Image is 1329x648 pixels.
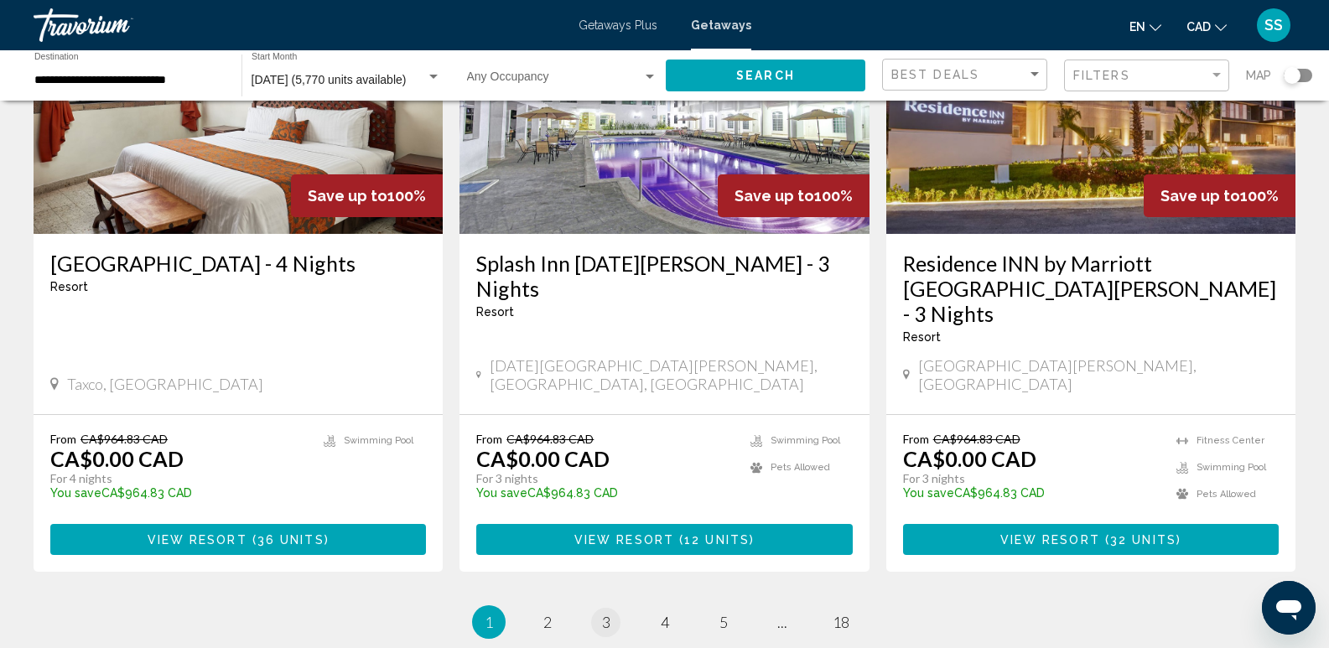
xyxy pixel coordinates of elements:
span: From [476,432,502,446]
p: CA$0.00 CAD [50,446,184,471]
ul: Pagination [34,605,1295,639]
span: 12 units [684,533,750,547]
span: 4 [661,613,669,631]
a: Travorium [34,8,562,42]
span: CAD [1186,20,1211,34]
button: View Resort(12 units) [476,524,852,555]
p: CA$0.00 CAD [476,446,610,471]
span: ... [777,613,787,631]
span: Swimming Pool [771,435,840,446]
span: 36 units [257,533,324,547]
span: Resort [476,305,514,319]
span: Save up to [308,187,387,205]
span: en [1129,20,1145,34]
button: Change currency [1186,14,1227,39]
span: View Resort [574,533,674,547]
span: Save up to [1160,187,1240,205]
span: Swimming Pool [1197,462,1266,473]
span: Map [1246,64,1271,87]
span: Best Deals [891,68,979,81]
p: For 3 nights [903,471,1160,486]
div: 100% [291,174,443,217]
span: CA$964.83 CAD [933,432,1020,446]
a: [GEOGRAPHIC_DATA] - 4 Nights [50,251,426,276]
span: [GEOGRAPHIC_DATA][PERSON_NAME], [GEOGRAPHIC_DATA] [918,356,1279,393]
p: For 3 nights [476,471,733,486]
p: CA$964.83 CAD [50,486,307,500]
span: ( ) [1100,533,1181,547]
span: 3 [602,613,610,631]
p: CA$964.83 CAD [476,486,733,500]
span: View Resort [148,533,247,547]
span: [DATE][GEOGRAPHIC_DATA][PERSON_NAME], [GEOGRAPHIC_DATA], [GEOGRAPHIC_DATA] [490,356,853,393]
span: Filters [1073,69,1130,82]
span: ( ) [247,533,330,547]
a: Getaways Plus [579,18,657,32]
span: Resort [903,330,941,344]
span: From [903,432,929,446]
button: View Resort(36 units) [50,524,426,555]
span: Search [736,70,795,83]
span: From [50,432,76,446]
p: CA$0.00 CAD [903,446,1036,471]
span: 2 [543,613,552,631]
p: CA$964.83 CAD [903,486,1160,500]
div: 100% [718,174,870,217]
button: Filter [1064,59,1229,93]
span: Resort [50,280,88,293]
span: Fitness Center [1197,435,1264,446]
span: 18 [833,613,849,631]
span: You save [50,486,101,500]
p: For 4 nights [50,471,307,486]
button: Change language [1129,14,1161,39]
span: [DATE] (5,770 units available) [252,73,407,86]
span: Pets Allowed [771,462,830,473]
span: ( ) [674,533,755,547]
span: CA$964.83 CAD [506,432,594,446]
span: You save [903,486,954,500]
span: View Resort [1000,533,1100,547]
button: Search [666,60,865,91]
iframe: Button to launch messaging window [1262,581,1316,635]
span: Save up to [735,187,814,205]
a: Splash Inn [DATE][PERSON_NAME] - 3 Nights [476,251,852,301]
span: CA$964.83 CAD [80,432,168,446]
button: View Resort(32 units) [903,524,1279,555]
span: 5 [719,613,728,631]
span: SS [1264,17,1283,34]
a: Residence INN by Marriott [GEOGRAPHIC_DATA][PERSON_NAME] - 3 Nights [903,251,1279,326]
span: 32 units [1110,533,1176,547]
span: You save [476,486,527,500]
span: Swimming Pool [344,435,413,446]
span: 1 [485,613,493,631]
button: User Menu [1252,8,1295,43]
span: Pets Allowed [1197,489,1256,500]
mat-select: Sort by [891,68,1042,82]
div: 100% [1144,174,1295,217]
a: Getaways [691,18,751,32]
span: Taxco, [GEOGRAPHIC_DATA] [67,375,263,393]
